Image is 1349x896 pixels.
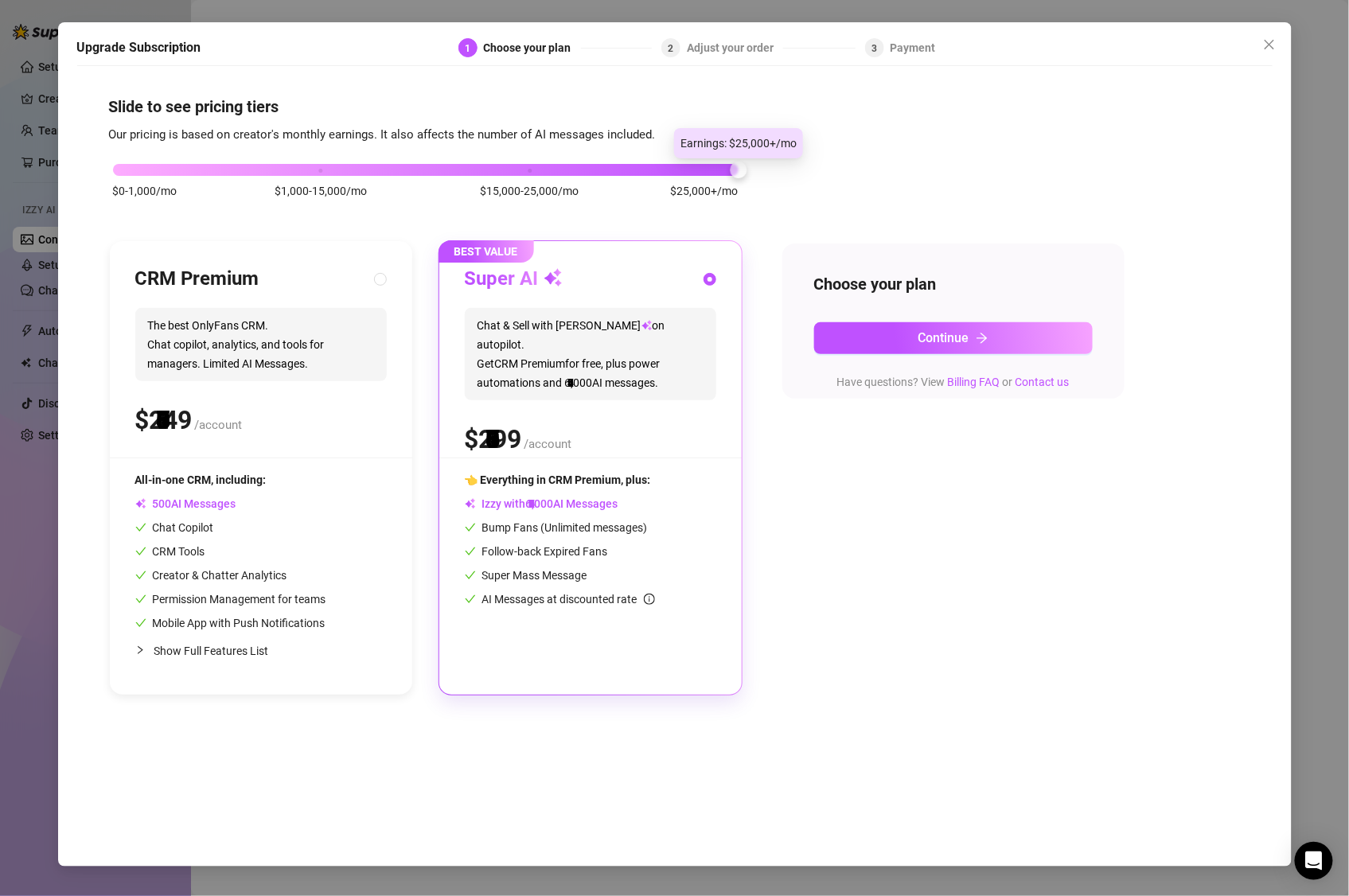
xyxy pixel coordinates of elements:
[482,593,655,606] span: AI Messages at discounted rate
[195,418,243,432] span: /account
[135,632,387,669] div: Show Full Features List
[1016,376,1070,388] a: Contact us
[918,330,969,345] span: Continue
[465,497,618,510] span: Izzy with AI Messages
[135,308,387,381] span: The best OnlyFans CRM. Chat copilot, analytics, and tools for managers. Limited AI Messages.
[687,38,783,57] div: Adjust your order
[135,521,214,534] span: Chat Copilot
[113,182,177,200] span: $0-1,000/mo
[524,437,572,451] span: /account
[135,593,326,606] span: Permission Management for teams
[465,570,476,581] span: check
[465,545,608,558] span: Follow-back Expired Fans
[837,376,1070,388] span: Have questions? View or
[77,38,201,57] h5: Upgrade Subscription
[135,594,146,605] span: check
[465,594,476,605] span: check
[674,128,803,158] div: Earnings: $25,000+/mo
[135,570,146,581] span: check
[109,127,656,142] span: Our pricing is based on creator's monthly earnings. It also affects the number of AI messages inc...
[465,43,470,54] span: 1
[135,546,146,557] span: check
[465,546,476,557] span: check
[135,497,236,510] span: AI Messages
[669,43,674,54] span: 2
[135,522,146,533] span: check
[814,273,1093,295] h4: Choose your plan
[275,182,367,200] span: $1,000-15,000/mo
[814,322,1093,354] button: Continuearrow-right
[976,332,988,345] span: arrow-right
[135,645,145,655] span: collapsed
[484,38,581,57] div: Choose your plan
[135,545,205,558] span: CRM Tools
[871,43,877,54] span: 3
[154,645,269,657] span: Show Full Features List
[891,38,936,57] div: Payment
[465,267,563,292] h3: Super AI
[135,473,267,486] span: All-in-one CRM, including:
[135,617,146,629] span: check
[1257,32,1282,57] button: Close
[1295,842,1333,880] div: Open Intercom Messenger
[135,617,326,629] span: Mobile App with Push Notifications
[671,182,739,200] span: $25,000+/mo
[644,594,655,605] span: info-circle
[481,182,579,200] span: $15,000-25,000/mo
[1263,38,1276,51] span: close
[465,521,648,534] span: Bump Fans (Unlimited messages)
[439,240,534,263] span: BEST VALUE
[948,376,1000,388] a: Billing FAQ
[465,424,522,454] span: $
[135,405,193,435] span: $
[135,569,287,582] span: Creator & Chatter Analytics
[465,569,587,582] span: Super Mass Message
[465,308,716,400] span: Chat & Sell with [PERSON_NAME] on autopilot. Get CRM Premium for free, plus power automations and...
[1257,38,1282,51] span: Close
[135,267,259,292] h3: CRM Premium
[465,522,476,533] span: check
[465,473,651,486] span: 👈 Everything in CRM Premium, plus:
[109,95,1241,118] h4: Slide to see pricing tiers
